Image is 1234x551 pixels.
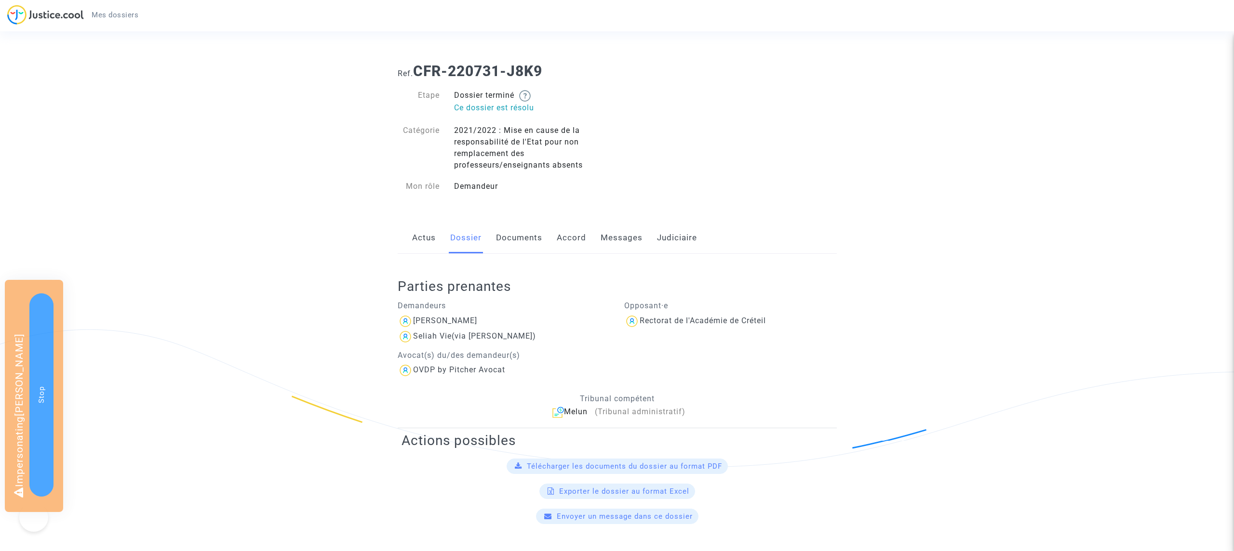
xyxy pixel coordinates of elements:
a: Accord [557,222,586,254]
div: Etape [390,90,447,115]
a: Judiciaire [657,222,697,254]
img: jc-logo.svg [7,5,84,25]
span: Envoyer un message dans ce dossier [557,512,693,521]
div: Impersonating [5,280,63,512]
img: icon-user.svg [398,329,413,344]
div: Catégorie [390,125,447,171]
div: Dossier terminé [447,90,617,115]
span: Exporter le dossier au format Excel [559,487,689,496]
a: Dossier [450,222,482,254]
div: Mon rôle [390,181,447,192]
img: help.svg [519,90,531,102]
p: Tribunal compétent [398,393,837,405]
div: Melun [398,406,837,418]
span: Télécharger les documents du dossier au format PDF [527,462,722,471]
img: icon-user.svg [398,363,413,378]
p: Avocat(s) du/des demandeur(s) [398,349,610,361]
span: Mes dossiers [92,11,138,19]
a: Messages [601,222,643,254]
span: (via [PERSON_NAME]) [452,331,536,341]
span: Stop [37,386,46,403]
a: Documents [496,222,542,254]
h2: Actions possibles [402,432,833,449]
p: Ce dossier est résolu [454,102,610,114]
h2: Parties prenantes [398,278,844,295]
button: Stop [29,293,54,497]
p: Demandeurs [398,300,610,312]
a: Actus [412,222,436,254]
div: Demandeur [447,181,617,192]
iframe: Help Scout Beacon - Open [19,503,48,532]
div: [PERSON_NAME] [413,316,477,325]
div: OVDP by Pitcher Avocat [413,365,505,374]
img: icon-archive.svg [552,407,563,418]
img: icon-user.svg [624,314,640,329]
span: Ref. [398,69,413,78]
b: CFR-220731-J8K9 [413,63,542,79]
div: 2021/2022 : Mise en cause de la responsabilité de l'Etat pour non remplacement des professeurs/en... [447,125,617,171]
span: (Tribunal administratif) [595,407,685,416]
div: Rectorat de l'Académie de Créteil [640,316,766,325]
div: Seliah Vie [413,331,452,341]
p: Opposant·e [624,300,837,312]
img: icon-user.svg [398,314,413,329]
a: Mes dossiers [84,8,146,22]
